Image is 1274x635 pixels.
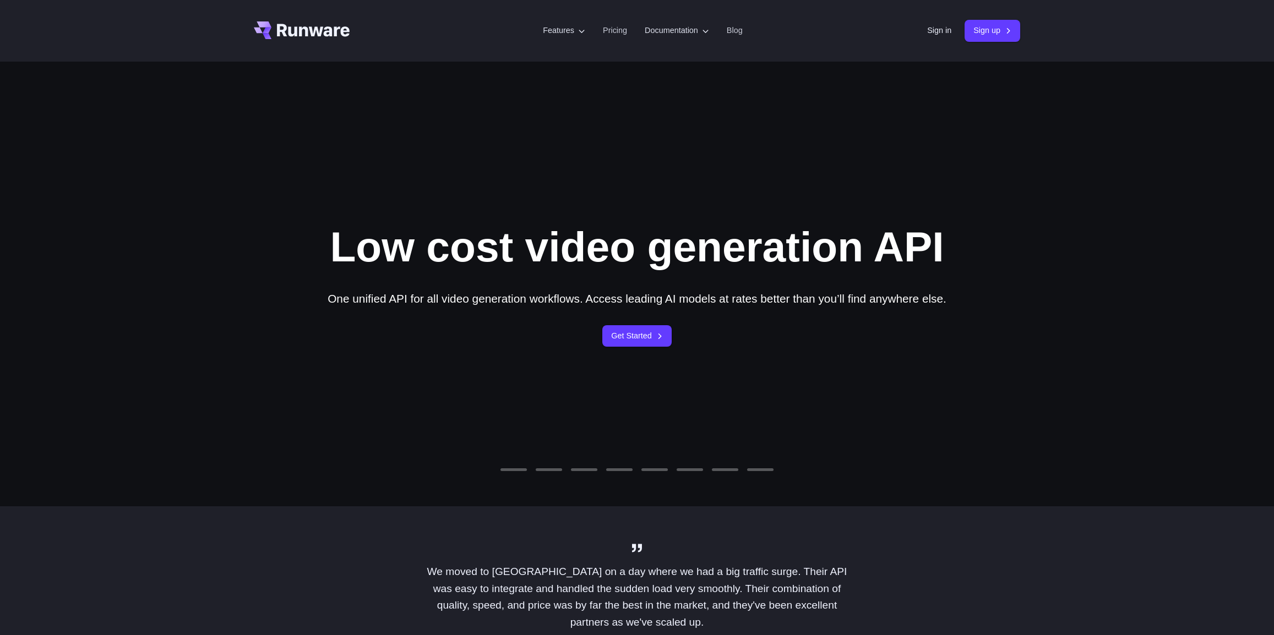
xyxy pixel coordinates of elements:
[645,24,709,37] label: Documentation
[927,24,951,37] a: Sign in
[330,221,944,272] h1: Low cost video generation API
[603,24,627,37] a: Pricing
[328,289,946,308] p: One unified API for all video generation workflows. Access leading AI models at rates better than...
[417,563,857,631] p: We moved to [GEOGRAPHIC_DATA] on a day where we had a big traffic surge. Their API was easy to in...
[727,24,743,37] a: Blog
[254,21,350,39] a: Go to /
[965,20,1020,41] a: Sign up
[543,24,585,37] label: Features
[602,325,672,347] a: Get Started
